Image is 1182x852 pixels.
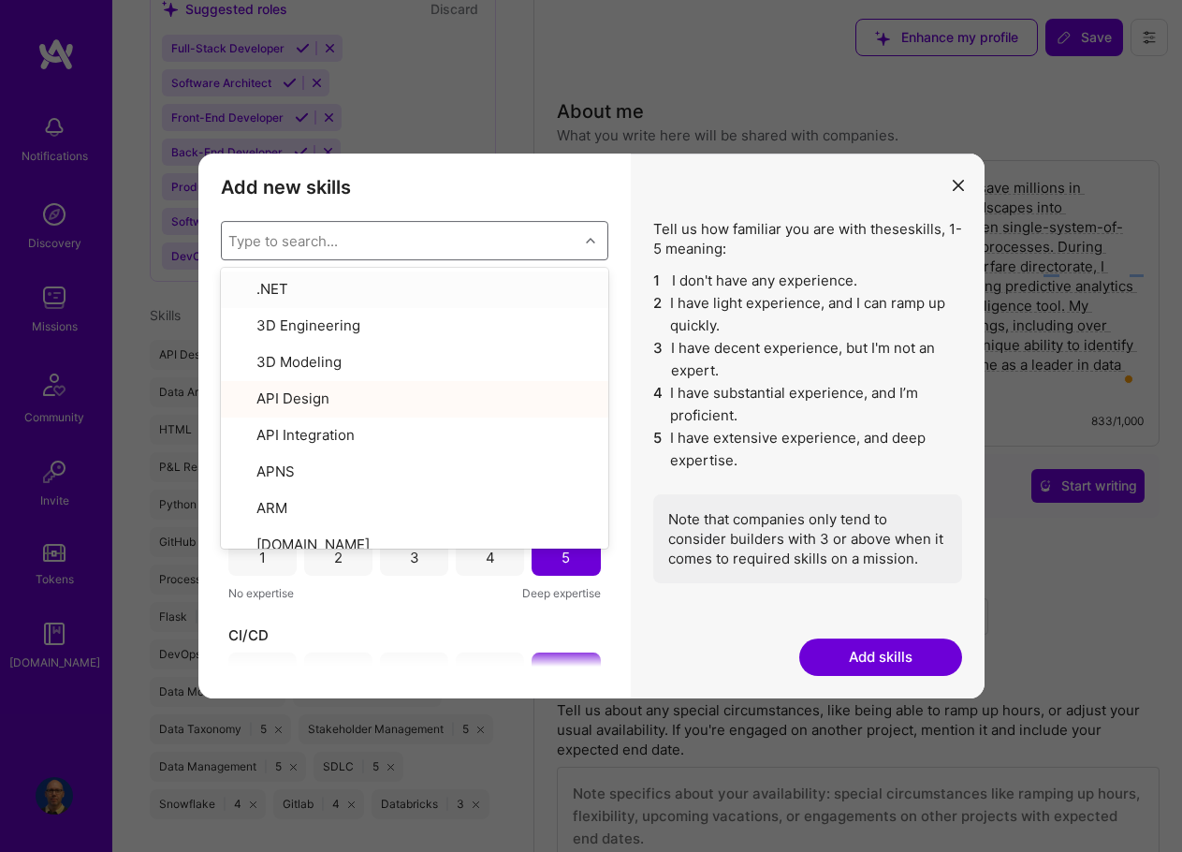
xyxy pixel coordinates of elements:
[799,639,962,676] button: Add skills
[653,494,962,583] div: Note that companies only tend to consider builders with 3 or above when it comes to required skil...
[653,270,664,292] span: 1
[653,337,962,382] li: I have decent experience, but I'm not an expert.
[562,548,570,567] div: 5
[653,382,664,427] span: 4
[259,662,266,682] div: 1
[653,292,664,337] span: 2
[334,548,343,567] div: 2
[653,427,962,472] li: I have extensive experience, and deep expertise.
[653,219,962,583] div: Tell us how familiar you are with these skills , 1-5 meaning:
[410,662,419,682] div: 3
[232,425,597,447] div: API Integration
[653,270,962,292] li: I don't have any experience.
[228,625,269,645] span: CI/CD
[410,548,419,567] div: 3
[259,548,266,567] div: 1
[953,180,964,191] i: icon Close
[486,662,495,682] div: 4
[486,548,495,567] div: 4
[232,352,597,374] div: 3D Modeling
[221,176,608,198] h3: Add new skills
[653,427,664,472] span: 5
[653,337,664,382] span: 3
[232,389,597,410] div: API Design
[232,535,597,556] div: [DOMAIN_NAME]
[562,662,570,682] div: 5
[334,662,343,682] div: 2
[232,498,597,520] div: ARM
[522,583,601,603] span: Deep expertise
[228,231,338,251] div: Type to search...
[232,316,597,337] div: 3D Engineering
[232,462,597,483] div: APNS
[653,292,962,337] li: I have light experience, and I can ramp up quickly.
[228,583,294,603] span: No expertise
[586,236,595,245] i: icon Chevron
[232,279,597,301] div: .NET
[653,382,962,427] li: I have substantial experience, and I’m proficient.
[198,154,985,698] div: modal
